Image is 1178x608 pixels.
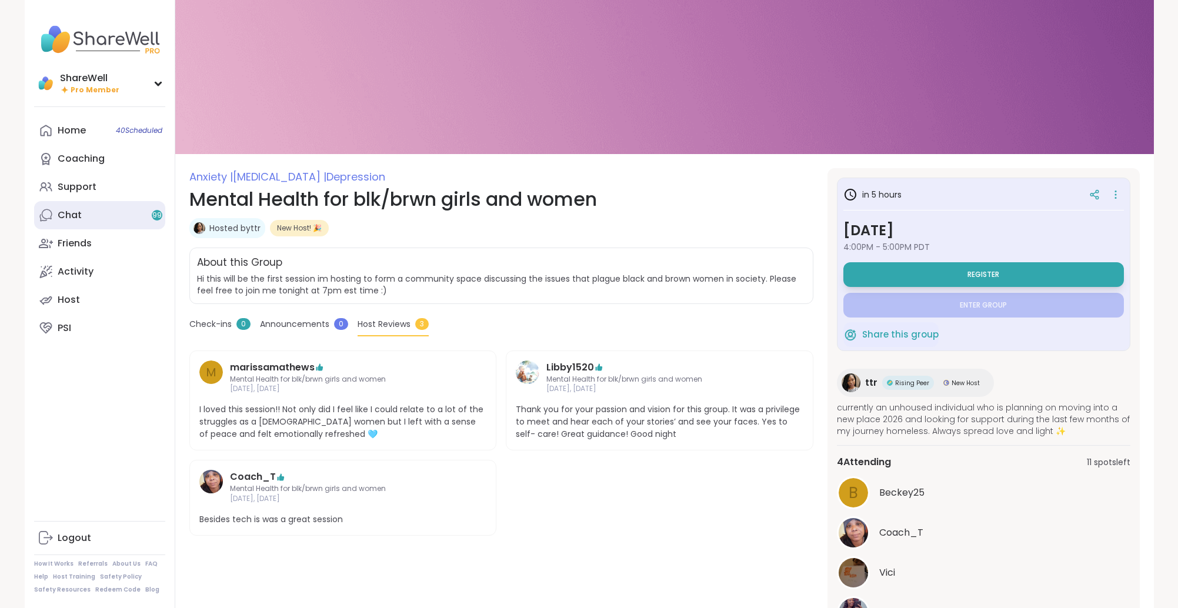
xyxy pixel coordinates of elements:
[516,360,539,384] img: Libby1520
[60,72,119,85] div: ShareWell
[837,455,891,469] span: 4 Attending
[145,586,159,594] a: Blog
[236,318,251,330] span: 0
[233,169,326,184] span: [MEDICAL_DATA] |
[34,573,48,581] a: Help
[516,403,803,440] span: Thank you for your passion and vision for this group. It was a privilege to meet and hear each of...
[843,220,1124,241] h3: [DATE]
[546,384,773,394] span: [DATE], [DATE]
[34,19,165,60] img: ShareWell Nav Logo
[967,270,999,279] span: Register
[197,273,796,296] span: Hi this will be the first session im hosting to form a community space discussing the issues that...
[78,560,108,568] a: Referrals
[58,237,92,250] div: Friends
[952,379,980,387] span: New Host
[943,380,949,386] img: New Host
[546,375,773,385] span: Mental Health for blk/brwn girls and women
[199,403,487,440] span: I loved this session!! Not only did I feel like I could relate to a lot of the struggles as a [DE...
[189,169,233,184] span: Anxiety |
[34,560,74,568] a: How It Works
[58,152,105,165] div: Coaching
[58,293,80,306] div: Host
[209,222,261,234] a: Hosted byttr
[842,373,860,392] img: ttr
[189,185,813,213] h1: Mental Health for blk/brwn girls and women
[230,384,456,394] span: [DATE], [DATE]
[843,241,1124,253] span: 4:00PM - 5:00PM PDT
[34,116,165,145] a: Home40Scheduled
[843,293,1124,318] button: Enter group
[230,375,456,385] span: Mental Health for blk/brwn girls and women
[58,124,86,137] div: Home
[879,526,923,540] span: Coach_T
[326,169,385,184] span: Depression
[895,379,929,387] span: Rising Peer
[199,360,223,395] a: m
[152,211,162,221] span: 99
[145,560,158,568] a: FAQ
[837,402,1130,437] span: currently an unhoused individual who is planning on moving into a new place 2026 and looking for ...
[58,265,94,278] div: Activity
[260,318,329,330] span: Announcements
[843,328,857,342] img: ShareWell Logomark
[358,318,411,330] span: Host Reviews
[230,360,315,375] a: marissamathews
[71,85,119,95] span: Pro Member
[865,376,877,390] span: ttr
[839,518,868,547] img: Coach_T
[879,486,925,500] span: Beckey25
[837,369,994,397] a: ttrttrRising PeerRising PeerNew HostNew Host
[34,286,165,314] a: Host
[199,470,223,493] img: Coach_T
[230,494,456,504] span: [DATE], [DATE]
[879,566,895,580] span: Vici
[843,322,939,347] button: Share this group
[58,181,96,193] div: Support
[270,220,329,236] div: New Host! 🎉
[34,145,165,173] a: Coaching
[960,300,1007,310] span: Enter group
[843,262,1124,287] button: Register
[415,318,429,330] span: 3
[36,74,55,93] img: ShareWell
[193,222,205,234] img: ttr
[34,586,91,594] a: Safety Resources
[34,258,165,286] a: Activity
[843,188,902,202] h3: in 5 hours
[206,363,216,381] span: m
[230,470,276,484] a: Coach_T
[837,556,1130,589] a: ViciVici
[34,173,165,201] a: Support
[112,560,141,568] a: About Us
[34,229,165,258] a: Friends
[34,201,165,229] a: Chat99
[189,318,232,330] span: Check-ins
[546,360,594,375] a: Libby1520
[849,482,858,505] span: B
[334,318,348,330] span: 0
[95,586,141,594] a: Redeem Code
[197,255,282,270] h2: About this Group
[58,532,91,544] div: Logout
[837,476,1130,509] a: BBeckey25
[1087,456,1130,469] span: 11 spots left
[862,328,939,342] span: Share this group
[199,513,487,526] span: Besides tech is was a great session
[53,573,95,581] a: Host Training
[837,516,1130,549] a: Coach_TCoach_T
[58,322,71,335] div: PSI
[58,209,82,222] div: Chat
[887,380,893,386] img: Rising Peer
[516,360,539,395] a: Libby1520
[116,126,162,135] span: 40 Scheduled
[230,484,456,494] span: Mental Health for blk/brwn girls and women
[839,558,868,587] img: Vici
[199,470,223,504] a: Coach_T
[34,524,165,552] a: Logout
[34,314,165,342] a: PSI
[100,573,142,581] a: Safety Policy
